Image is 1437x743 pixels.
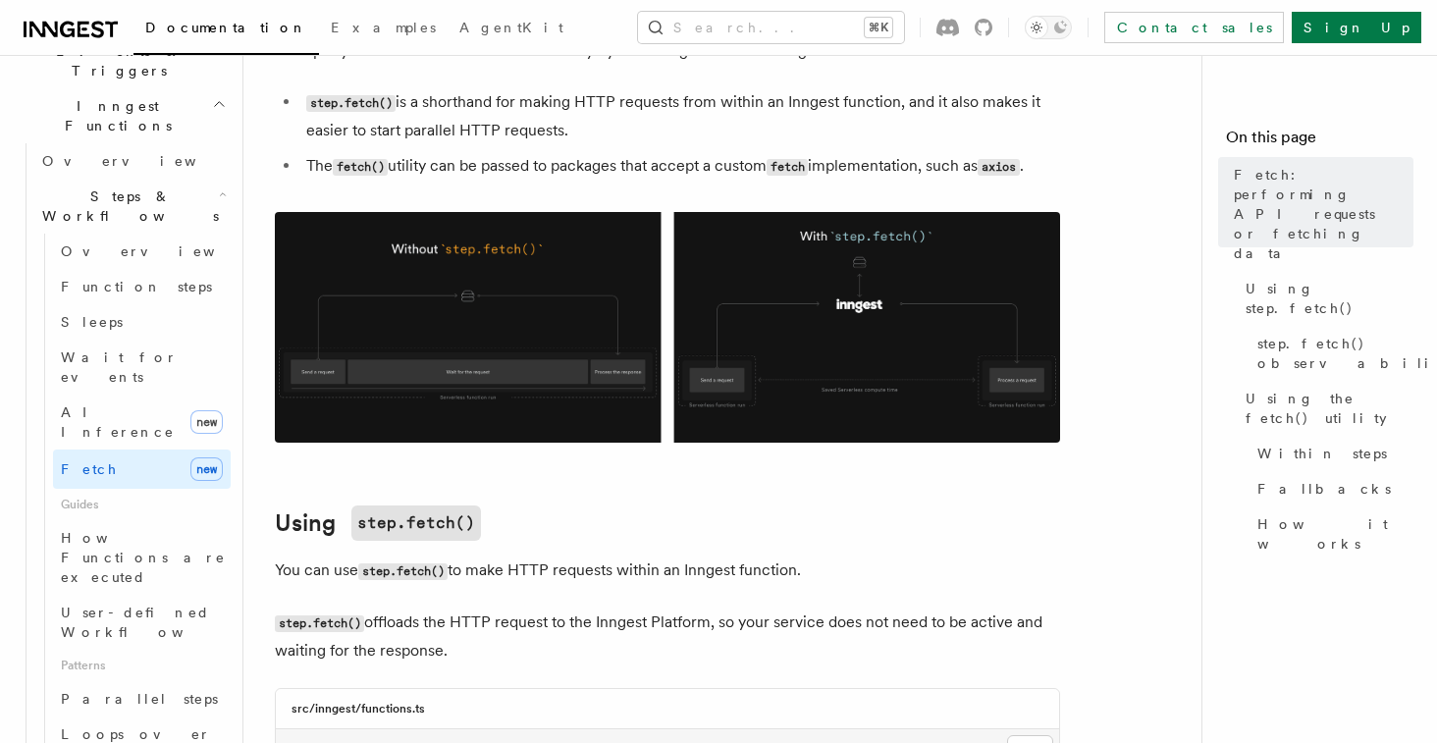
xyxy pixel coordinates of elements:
a: User-defined Workflows [53,595,231,650]
code: step.fetch() [275,615,364,632]
button: Search...⌘K [638,12,904,43]
img: Using Fetch offloads the HTTP request to the Inngest Platform [275,212,1060,443]
span: Using the fetch() utility [1246,389,1413,428]
button: Inngest Functions [16,88,231,143]
span: new [190,410,223,434]
span: User-defined Workflows [61,605,238,640]
a: Within steps [1250,436,1413,471]
code: fetch() [333,159,388,176]
span: Overview [61,243,263,259]
span: Inngest Functions [16,96,212,135]
button: Toggle dark mode [1025,16,1072,39]
a: Fallbacks [1250,471,1413,506]
a: Fetch: performing API requests or fetching data [1226,157,1413,271]
span: How it works [1257,514,1413,554]
h3: src/inngest/functions.ts [292,701,425,716]
a: Using step.fetch() [1238,271,1413,326]
span: Events & Triggers [16,41,214,80]
a: Fetchnew [53,450,231,489]
span: Parallel steps [61,691,218,707]
code: fetch [767,159,808,176]
code: axios [978,159,1019,176]
p: offloads the HTTP request to the Inngest Platform, so your service does not need to be active and... [275,609,1060,664]
li: is a shorthand for making HTTP requests from within an Inngest function, and it also makes it eas... [300,88,1060,144]
span: Using step.fetch() [1246,279,1413,318]
span: Examples [331,20,436,35]
span: Within steps [1257,444,1387,463]
a: Wait for events [53,340,231,395]
span: How Functions are executed [61,530,226,585]
a: AI Inferencenew [53,395,231,450]
span: AgentKit [459,20,563,35]
button: Events & Triggers [16,33,231,88]
code: step.fetch() [306,95,396,112]
span: Guides [53,489,231,520]
button: Steps & Workflows [34,179,231,234]
a: Using the fetch() utility [1238,381,1413,436]
span: Overview [42,153,244,169]
a: step.fetch() observability [1250,326,1413,381]
a: Sleeps [53,304,231,340]
a: AgentKit [448,6,575,53]
span: Fetch [61,461,118,477]
a: How it works [1250,506,1413,561]
h4: On this page [1226,126,1413,157]
p: You can use to make HTTP requests within an Inngest function. [275,557,1060,585]
span: Sleeps [61,314,123,330]
a: How Functions are executed [53,520,231,595]
span: Patterns [53,650,231,681]
a: Overview [34,143,231,179]
code: step.fetch() [351,505,481,541]
a: Parallel steps [53,681,231,716]
span: Fetch: performing API requests or fetching data [1234,165,1413,263]
a: Usingstep.fetch() [275,505,481,541]
span: Documentation [145,20,307,35]
a: Function steps [53,269,231,304]
a: Overview [53,234,231,269]
span: Wait for events [61,349,178,385]
span: Fallbacks [1257,479,1391,499]
a: Contact sales [1104,12,1284,43]
span: new [190,457,223,481]
span: Steps & Workflows [34,186,219,226]
a: Documentation [133,6,319,55]
span: AI Inference [61,404,175,440]
li: The utility can be passed to packages that accept a custom implementation, such as . [300,152,1060,181]
span: Function steps [61,279,212,294]
a: Sign Up [1292,12,1421,43]
code: step.fetch() [358,563,448,580]
a: Examples [319,6,448,53]
kbd: ⌘K [865,18,892,37]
